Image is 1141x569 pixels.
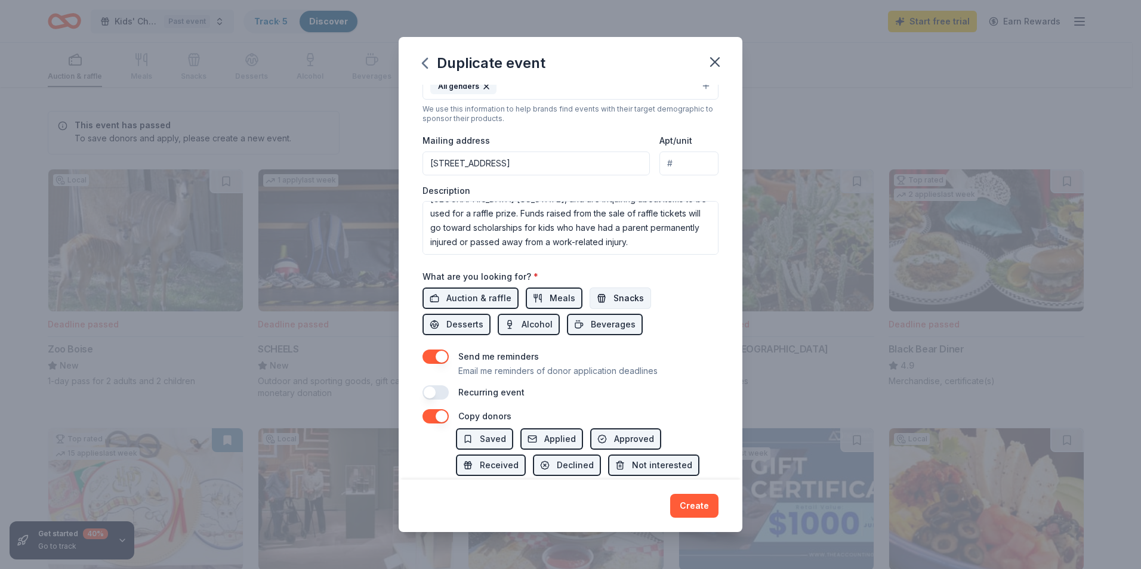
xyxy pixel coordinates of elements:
[480,458,519,472] span: Received
[498,314,560,335] button: Alcohol
[608,454,699,476] button: Not interested
[446,291,511,305] span: Auction & raffle
[423,104,718,123] div: We use this information to help brands find events with their target demographic to sponsor their...
[590,287,651,309] button: Snacks
[456,454,526,476] button: Received
[458,364,658,378] p: Email me reminders of donor application deadlines
[670,494,718,518] button: Create
[567,314,643,335] button: Beverages
[533,454,601,476] button: Declined
[590,428,661,450] button: Approved
[423,201,718,255] textarea: We are hosting our 5th annual holiday fundraiser on [DATE], in [GEOGRAPHIC_DATA] [US_STATE], and ...
[423,135,490,147] label: Mailing address
[456,428,513,450] button: Saved
[632,458,692,472] span: Not interested
[659,151,718,175] input: #
[659,135,692,147] label: Apt/unit
[423,185,470,197] label: Description
[591,317,636,332] span: Beverages
[458,411,511,421] label: Copy donors
[613,291,644,305] span: Snacks
[544,432,576,446] span: Applied
[423,287,519,309] button: Auction & raffle
[423,271,538,283] label: What are you looking for?
[423,151,650,175] input: Enter a US address
[480,432,506,446] span: Saved
[423,54,545,73] div: Duplicate event
[458,387,525,397] label: Recurring event
[423,314,491,335] button: Desserts
[520,428,583,450] button: Applied
[550,291,575,305] span: Meals
[458,351,539,361] label: Send me reminders
[522,317,553,332] span: Alcohol
[557,458,594,472] span: Declined
[430,79,497,94] div: All genders
[614,432,654,446] span: Approved
[423,73,718,100] button: All genders
[446,317,483,332] span: Desserts
[526,287,582,309] button: Meals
